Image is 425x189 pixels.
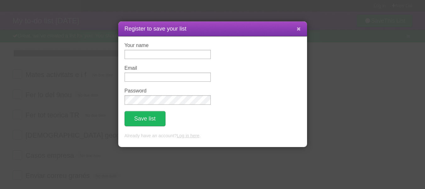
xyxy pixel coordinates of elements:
[125,43,211,48] label: Your name
[125,65,211,71] label: Email
[177,133,199,138] a: Log in here
[125,25,301,33] h1: Register to save your list
[125,111,165,126] button: Save list
[125,133,301,139] p: Already have an account? .
[125,88,211,94] label: Password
